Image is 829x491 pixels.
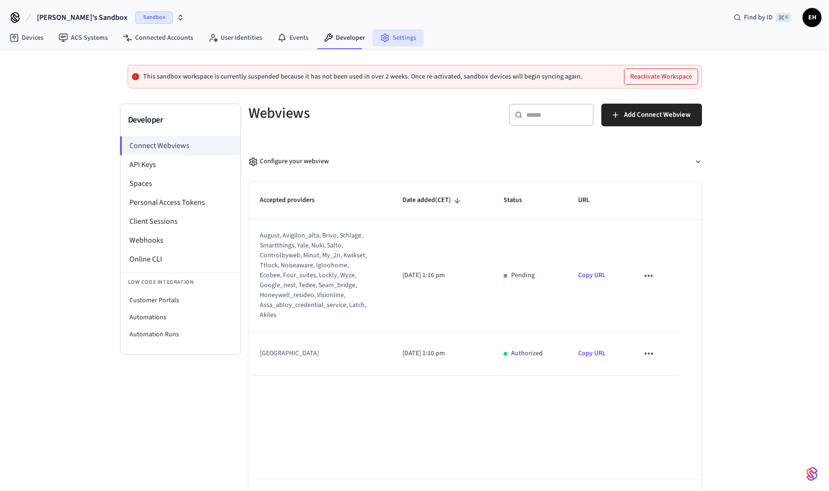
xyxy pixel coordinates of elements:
a: Settings [373,29,424,46]
li: Connect Webviews [120,136,240,155]
li: Personal Access Tokens [120,193,240,212]
a: ACS Systems [51,29,115,46]
p: [DATE] 1:16 pm [402,271,481,281]
a: Developer [316,29,373,46]
table: sticky table [248,182,702,376]
li: Automation Runs [120,326,240,343]
button: Configure your webview [248,149,702,174]
span: ⌘ K [776,13,791,22]
div: [GEOGRAPHIC_DATA] [260,349,368,359]
span: Date added(CET) [402,193,463,208]
a: Connected Accounts [115,29,201,46]
span: Find by ID [744,13,773,22]
h3: Developer [128,114,233,127]
span: Accepted providers [260,193,327,208]
a: Devices [2,29,51,46]
li: Customer Portals [120,292,240,309]
a: Events [270,29,316,46]
li: Spaces [120,174,240,193]
span: URL [578,193,602,208]
button: Add Connect Webview [601,104,702,126]
a: Copy URL [578,271,606,280]
button: EH [803,8,821,27]
span: [PERSON_NAME]'s Sandbox [37,12,128,23]
div: Configure your webview [248,157,329,167]
li: Online CLI [120,250,240,269]
div: august, avigilon_alta, brivo, schlage, smartthings, yale, nuki, salto, controlbyweb, minut, my_2n... [260,231,368,320]
li: Webhooks [120,231,240,250]
a: User Identities [201,29,270,46]
li: Low Code Integration [120,272,240,292]
p: Pending [511,271,535,281]
button: Reactivate Workspace [624,69,698,84]
img: SeamLogoGradient.69752ec5.svg [806,466,818,482]
p: [DATE] 1:10 pm [402,349,481,359]
span: Add Connect Webview [624,109,691,121]
h5: Webviews [248,104,470,123]
span: Sandbox [135,11,173,24]
li: API Keys [120,155,240,174]
li: Automations [120,309,240,326]
a: Copy URL [578,349,606,358]
span: Status [504,193,534,208]
p: Authorized [511,349,543,359]
div: Find by ID⌘ K [726,9,799,26]
span: EH [803,9,820,26]
p: This sandbox workspace is currently suspended because it has not been used in over 2 weeks. Once ... [143,73,582,80]
li: Client Sessions [120,212,240,231]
